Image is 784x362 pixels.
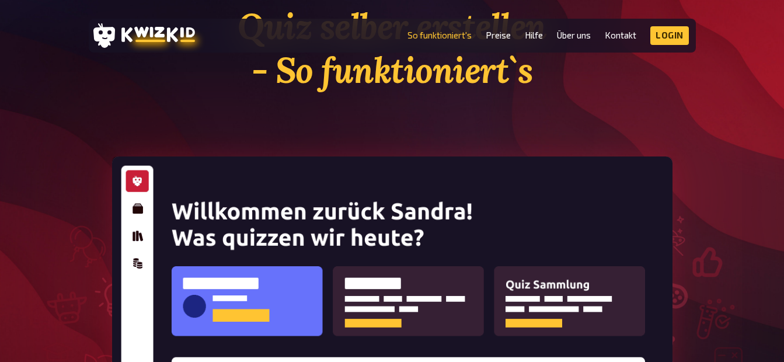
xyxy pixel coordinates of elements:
a: Login [650,26,689,45]
a: Preise [486,30,511,40]
a: Über uns [557,30,591,40]
h1: Quiz selber erstellen - So funktioniert`s [112,5,673,92]
a: So funktioniert's [407,30,472,40]
a: Hilfe [525,30,543,40]
a: Kontakt [605,30,636,40]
